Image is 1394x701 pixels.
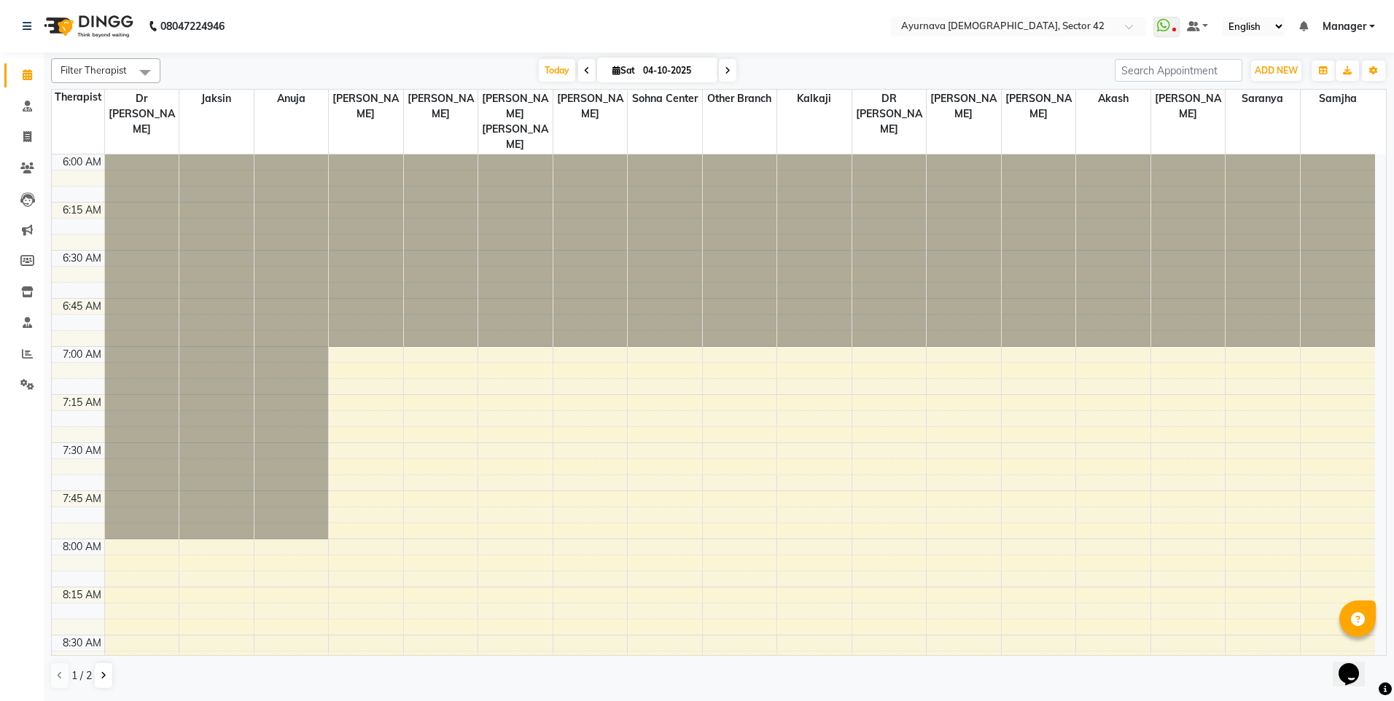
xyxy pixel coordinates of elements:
div: 6:00 AM [60,154,104,170]
span: Manager [1323,19,1366,34]
span: [PERSON_NAME] [1151,90,1226,123]
div: Therapist [52,90,104,105]
span: [PERSON_NAME] [553,90,628,123]
input: Search Appointment [1115,59,1242,82]
span: 1 / 2 [71,668,92,684]
div: 7:45 AM [60,491,104,506]
div: 7:00 AM [60,347,104,362]
span: [PERSON_NAME] [329,90,403,123]
span: Samjha [1301,90,1375,108]
div: 8:30 AM [60,635,104,651]
span: Jaksin [179,90,254,108]
input: 2025-10-04 [639,60,712,82]
div: 6:45 AM [60,299,104,314]
span: [PERSON_NAME] [404,90,478,123]
span: other branch [703,90,777,108]
span: DR [PERSON_NAME] [852,90,927,138]
span: [PERSON_NAME] [1002,90,1076,123]
span: sohna center [628,90,702,108]
img: logo [37,6,137,47]
div: 7:15 AM [60,395,104,410]
span: [PERSON_NAME] [PERSON_NAME] [478,90,553,154]
div: 8:00 AM [60,539,104,555]
span: Anuja [254,90,329,108]
div: 6:30 AM [60,251,104,266]
b: 08047224946 [160,6,225,47]
span: Filter Therapist [61,64,127,76]
span: [PERSON_NAME] [927,90,1001,123]
div: 7:30 AM [60,443,104,458]
span: akash [1076,90,1150,108]
span: Sat [609,65,639,76]
span: Dr [PERSON_NAME] [105,90,179,138]
div: 6:15 AM [60,203,104,218]
div: 8:15 AM [60,587,104,603]
iframe: chat widget [1333,643,1379,686]
button: ADD NEW [1251,60,1301,81]
span: ADD NEW [1255,65,1298,76]
span: kalkaji [777,90,852,108]
span: Today [539,59,575,82]
span: Saranya [1226,90,1300,108]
